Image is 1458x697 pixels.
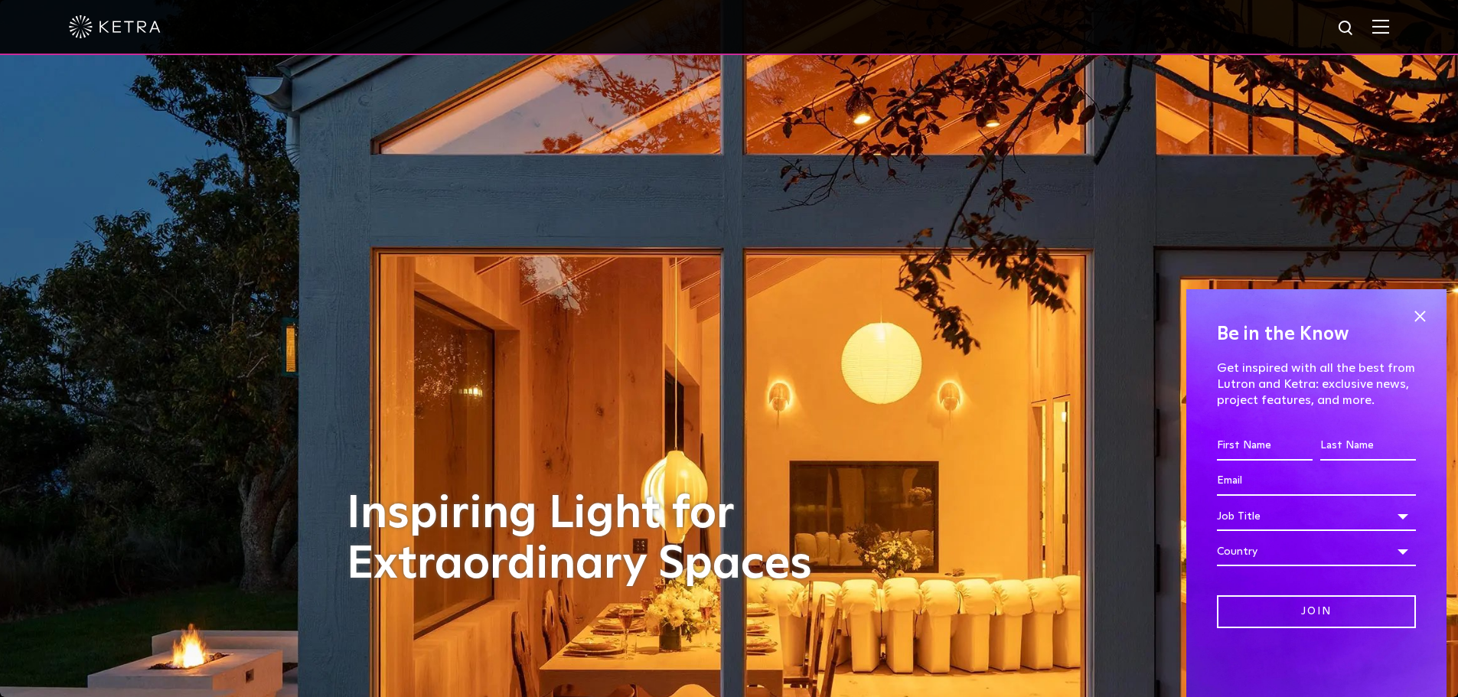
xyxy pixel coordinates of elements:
[1217,595,1416,628] input: Join
[1217,502,1416,531] div: Job Title
[1320,432,1416,461] input: Last Name
[69,15,161,38] img: ketra-logo-2019-white
[1217,537,1416,566] div: Country
[347,489,844,590] h1: Inspiring Light for Extraordinary Spaces
[1217,432,1313,461] input: First Name
[1217,360,1416,408] p: Get inspired with all the best from Lutron and Ketra: exclusive news, project features, and more.
[1337,19,1356,38] img: search icon
[1217,320,1416,349] h4: Be in the Know
[1372,19,1389,34] img: Hamburger%20Nav.svg
[1217,467,1416,496] input: Email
